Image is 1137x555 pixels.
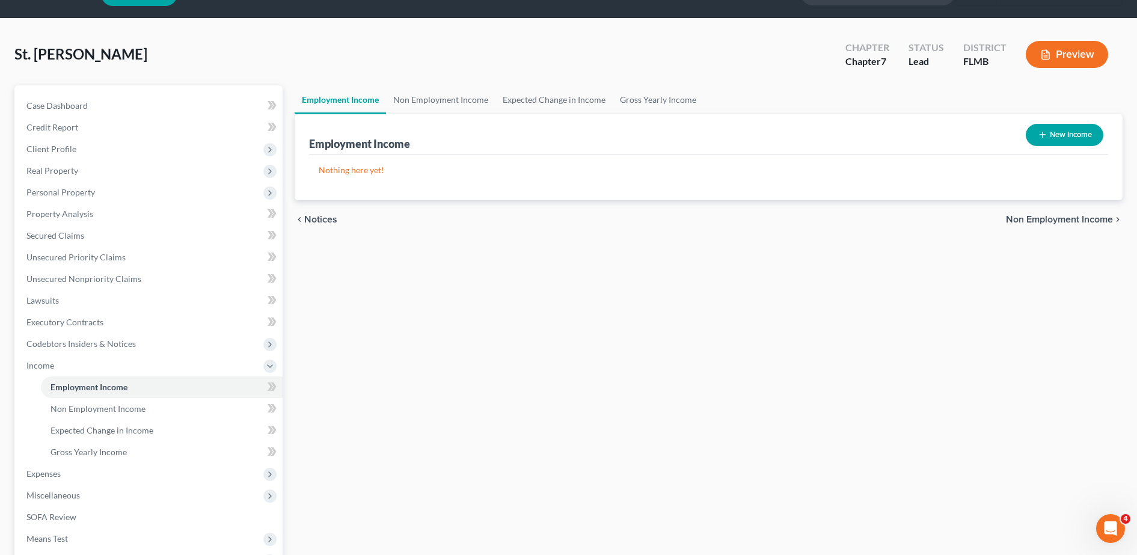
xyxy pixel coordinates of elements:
[1096,514,1125,543] iframe: Intercom live chat
[26,317,103,327] span: Executory Contracts
[495,85,613,114] a: Expected Change in Income
[26,165,78,176] span: Real Property
[881,55,886,67] span: 7
[963,41,1007,55] div: District
[26,295,59,305] span: Lawsuits
[41,420,283,441] a: Expected Change in Income
[909,55,944,69] div: Lead
[295,215,337,224] button: chevron_left Notices
[845,55,889,69] div: Chapter
[17,225,283,247] a: Secured Claims
[51,447,127,457] span: Gross Yearly Income
[295,85,386,114] a: Employment Income
[319,164,1099,176] p: Nothing here yet!
[26,533,68,544] span: Means Test
[26,144,76,154] span: Client Profile
[26,230,84,241] span: Secured Claims
[26,252,126,262] span: Unsecured Priority Claims
[17,117,283,138] a: Credit Report
[41,376,283,398] a: Employment Income
[26,274,141,284] span: Unsecured Nonpriority Claims
[26,339,136,349] span: Codebtors Insiders & Notices
[51,382,127,392] span: Employment Income
[1026,124,1103,146] button: New Income
[304,215,337,224] span: Notices
[963,55,1007,69] div: FLMB
[26,122,78,132] span: Credit Report
[17,506,283,528] a: SOFA Review
[1006,215,1123,224] button: Non Employment Income chevron_right
[41,441,283,463] a: Gross Yearly Income
[26,490,80,500] span: Miscellaneous
[17,268,283,290] a: Unsecured Nonpriority Claims
[909,41,944,55] div: Status
[295,215,304,224] i: chevron_left
[26,187,95,197] span: Personal Property
[1121,514,1130,524] span: 4
[1006,215,1113,224] span: Non Employment Income
[17,203,283,225] a: Property Analysis
[1113,215,1123,224] i: chevron_right
[26,360,54,370] span: Income
[41,398,283,420] a: Non Employment Income
[26,209,93,219] span: Property Analysis
[613,85,703,114] a: Gross Yearly Income
[51,403,146,414] span: Non Employment Income
[845,41,889,55] div: Chapter
[17,247,283,268] a: Unsecured Priority Claims
[26,512,76,522] span: SOFA Review
[26,100,88,111] span: Case Dashboard
[1026,41,1108,68] button: Preview
[14,45,147,63] span: St. [PERSON_NAME]
[26,468,61,479] span: Expenses
[17,290,283,311] a: Lawsuits
[17,95,283,117] a: Case Dashboard
[386,85,495,114] a: Non Employment Income
[17,311,283,333] a: Executory Contracts
[51,425,153,435] span: Expected Change in Income
[309,136,410,151] div: Employment Income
